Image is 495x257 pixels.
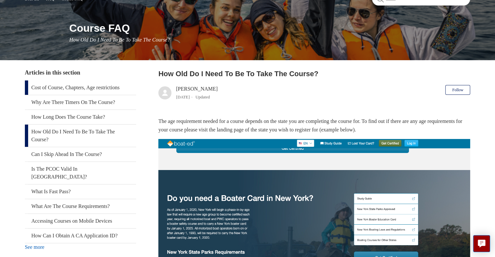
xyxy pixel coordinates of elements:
[25,80,136,95] a: Cost of Course, Chapters, Age restrictions
[25,199,136,214] a: What Are The Course Requirements?
[25,162,136,184] a: Is The PCOC Valid In [GEOGRAPHIC_DATA]?
[158,68,470,79] h2: How Old Do I Need To Be To Take The Course?
[158,117,470,134] p: The age requirement needed for a course depends on the state you are completing the course for. T...
[25,244,44,250] a: See more
[25,110,136,124] a: How Long Does The Course Take?
[176,85,218,101] div: [PERSON_NAME]
[25,184,136,199] a: What Is Fast Pass?
[176,94,190,99] time: 05/14/2024, 15:09
[25,95,136,110] a: Why Are There Timers On The Course?
[25,214,136,228] a: Accessing Courses on Mobile Devices
[69,20,470,36] h1: Course FAQ
[25,125,136,147] a: How Old Do I Need To Be To Take The Course?
[25,229,136,243] a: How Can I Obtain A CA Application ID?
[195,94,210,99] li: Updated
[69,37,170,43] span: How Old Do I Need To Be To Take The Course?
[25,147,136,162] a: Can I Skip Ahead In The Course?
[445,85,470,95] button: Follow Article
[473,235,490,252] button: Live chat
[25,69,80,76] span: Articles in this section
